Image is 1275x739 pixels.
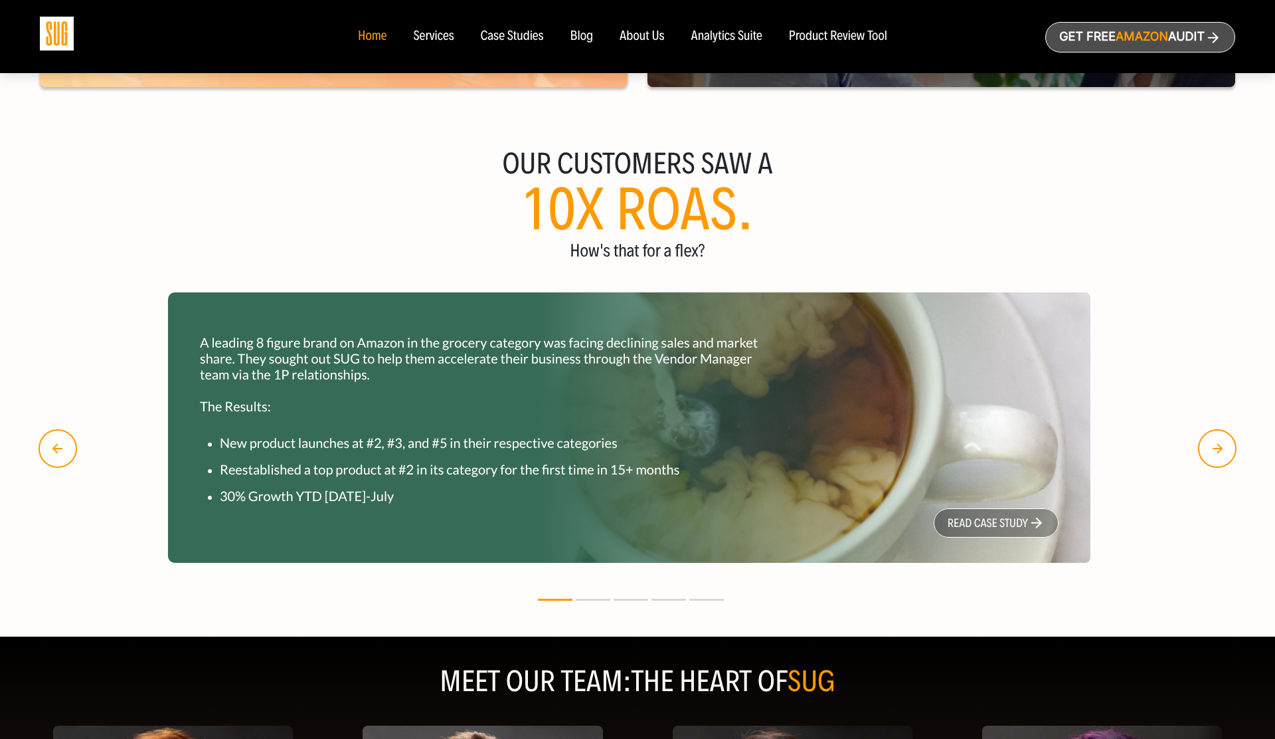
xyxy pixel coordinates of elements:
a: Get freeAmazonAudit [1045,22,1235,53]
p: A leading 8 figure brand on Amazon in the grocery category was facing declining sales and market ... [200,335,766,415]
span: How's that for a flex? [570,240,705,261]
span: SUG [788,664,835,699]
a: Blog [570,29,594,44]
span: Amazon [1116,30,1168,44]
a: Case Studies [481,29,544,44]
a: read case study [934,508,1059,538]
a: About Us [620,29,665,44]
a: Analytics Suite [691,29,762,44]
a: Services [413,29,454,44]
p: New product launches at #2, #3, and #5 in their respective categories [220,435,766,451]
a: Home [358,29,386,44]
p: Reestablished a top product at #2 in its category for the first time in 15+ months [220,462,766,478]
a: Product Review Tool [789,29,887,44]
p: 30% Growth YTD [DATE]-July [220,488,766,504]
img: Sug [40,17,74,51]
img: Left [39,429,77,468]
img: right [1198,429,1236,468]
